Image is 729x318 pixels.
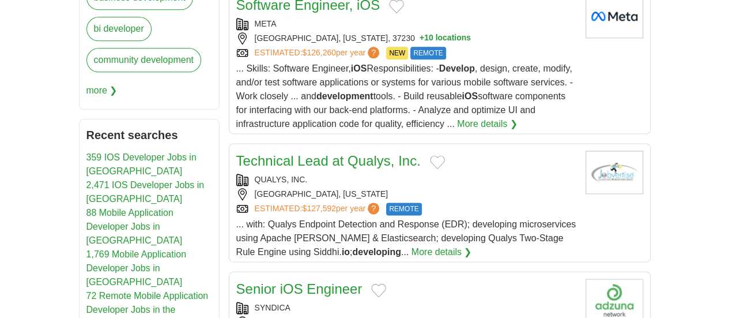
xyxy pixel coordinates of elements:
a: Technical Lead at Qualys, Inc. [236,153,421,169]
a: 88 Mobile Application Developer Jobs in [GEOGRAPHIC_DATA] [86,208,183,245]
span: REMOTE [410,47,445,59]
span: $126,260 [302,48,335,57]
a: bi developer [86,17,152,41]
div: [GEOGRAPHIC_DATA], [US_STATE] [236,188,576,200]
div: QUALYS, INC. [236,174,576,186]
a: ESTIMATED:$127,592per year? [255,203,382,215]
button: Add to favorite jobs [371,283,386,297]
img: Company logo [586,151,643,194]
span: ? [368,47,379,58]
strong: iOS [462,91,478,101]
a: 1,769 Mobile Application Developer Jobs in [GEOGRAPHIC_DATA] [86,249,186,287]
strong: io [342,247,350,257]
span: ... with: Qualys Endpoint Detection and Response (EDR); developing microservices using Apache [PE... [236,219,576,257]
strong: development [316,91,373,101]
a: More details ❯ [457,117,518,131]
button: Add to favorite jobs [430,155,445,169]
div: SYNDICA [236,302,576,314]
a: More details ❯ [411,245,472,259]
a: 2,471 IOS Developer Jobs in [GEOGRAPHIC_DATA] [86,180,205,204]
span: $127,592 [302,204,335,213]
h2: Recent searches [86,126,212,144]
a: META [255,19,277,28]
button: +10 locations [420,32,471,44]
a: 359 IOS Developer Jobs in [GEOGRAPHIC_DATA] [86,152,197,176]
a: community development [86,48,201,72]
span: more ❯ [86,79,118,102]
div: [GEOGRAPHIC_DATA], [US_STATE], 37230 [236,32,576,44]
span: + [420,32,424,44]
strong: Develop [439,63,475,73]
span: ? [368,203,379,214]
strong: iOS [351,63,367,73]
span: NEW [386,47,408,59]
span: REMOTE [386,203,421,215]
span: ... Skills: Software Engineer, Responsibilities: - , design, create, modify, and/or test software... [236,63,573,129]
strong: developing [352,247,401,257]
a: Senior iOS Engineer [236,281,362,297]
a: ESTIMATED:$126,260per year? [255,47,382,59]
